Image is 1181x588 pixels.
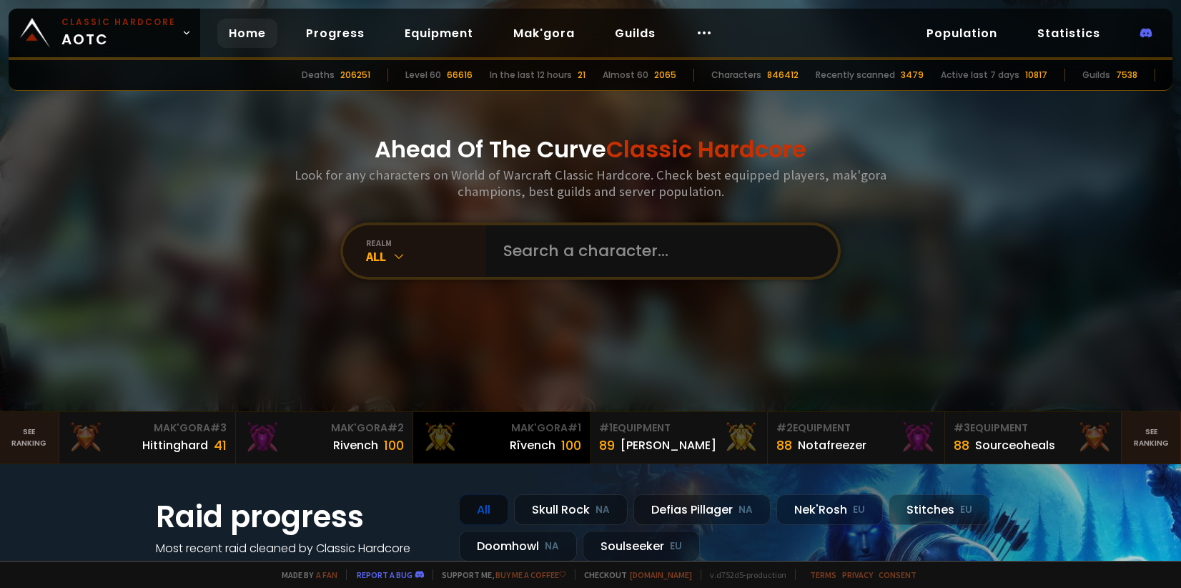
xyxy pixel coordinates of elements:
[670,539,682,554] small: EU
[853,503,865,517] small: EU
[514,494,628,525] div: Skull Rock
[954,421,1113,436] div: Equipment
[490,69,572,82] div: In the last 12 hours
[59,412,237,464] a: Mak'Gora#3Hittinghard41
[941,69,1019,82] div: Active last 7 days
[975,436,1055,454] div: Sourceoheals
[387,421,404,435] span: # 2
[9,9,200,57] a: Classic HardcoreAOTC
[405,69,441,82] div: Level 60
[156,494,442,539] h1: Raid progress
[545,539,559,554] small: NA
[384,436,404,455] div: 100
[776,421,936,436] div: Equipment
[357,569,412,580] a: Report a bug
[244,421,404,436] div: Mak'Gora
[599,436,615,455] div: 89
[68,421,227,436] div: Mak'Gora
[767,69,799,82] div: 846412
[816,69,895,82] div: Recently scanned
[393,19,485,48] a: Equipment
[568,421,581,435] span: # 1
[583,531,700,562] div: Soulseeker
[711,69,761,82] div: Characters
[333,436,378,454] div: Rivench
[375,132,806,167] h1: Ahead Of The Curve
[447,69,473,82] div: 66616
[954,436,969,455] div: 88
[214,436,227,455] div: 41
[1082,69,1110,82] div: Guilds
[738,503,753,517] small: NA
[575,569,692,580] span: Checkout
[459,531,577,562] div: Doomhowl
[510,436,555,454] div: Rîvench
[289,167,892,200] h3: Look for any characters on World of Warcraft Classic Hardcore. Check best equipped players, mak'g...
[915,19,1009,48] a: Population
[316,569,337,580] a: a fan
[879,569,916,580] a: Consent
[1026,19,1112,48] a: Statistics
[960,503,972,517] small: EU
[1025,69,1047,82] div: 10817
[502,19,586,48] a: Mak'gora
[340,69,370,82] div: 206251
[599,421,613,435] span: # 1
[654,69,676,82] div: 2065
[701,569,786,580] span: v. d752d5 - production
[366,248,486,265] div: All
[422,421,581,436] div: Mak'Gora
[606,133,806,165] span: Classic Hardcore
[633,494,771,525] div: Defias Pillager
[603,19,667,48] a: Guilds
[273,569,337,580] span: Made by
[295,19,376,48] a: Progress
[889,494,990,525] div: Stitches
[776,421,793,435] span: # 2
[61,16,176,29] small: Classic Hardcore
[954,421,970,435] span: # 3
[798,436,866,454] div: Notafreezer
[302,69,335,82] div: Deaths
[413,412,590,464] a: Mak'Gora#1Rîvench100
[842,569,873,580] a: Privacy
[599,421,758,436] div: Equipment
[210,421,227,435] span: # 3
[433,569,566,580] span: Support me,
[459,494,508,525] div: All
[578,69,585,82] div: 21
[768,412,945,464] a: #2Equipment88Notafreezer
[901,69,924,82] div: 3479
[366,237,486,248] div: realm
[1122,412,1181,464] a: Seeranking
[810,569,836,580] a: Terms
[603,69,648,82] div: Almost 60
[156,539,442,575] h4: Most recent raid cleaned by Classic Hardcore guilds
[596,503,610,517] small: NA
[142,436,208,454] div: Hittinghard
[61,16,176,50] span: AOTC
[776,436,792,455] div: 88
[621,436,716,454] div: [PERSON_NAME]
[1116,69,1137,82] div: 7538
[776,494,883,525] div: Nek'Rosh
[495,225,821,277] input: Search a character...
[590,412,768,464] a: #1Equipment89[PERSON_NAME]
[236,412,413,464] a: Mak'Gora#2Rivench100
[630,569,692,580] a: [DOMAIN_NAME]
[217,19,277,48] a: Home
[945,412,1122,464] a: #3Equipment88Sourceoheals
[495,569,566,580] a: Buy me a coffee
[561,436,581,455] div: 100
